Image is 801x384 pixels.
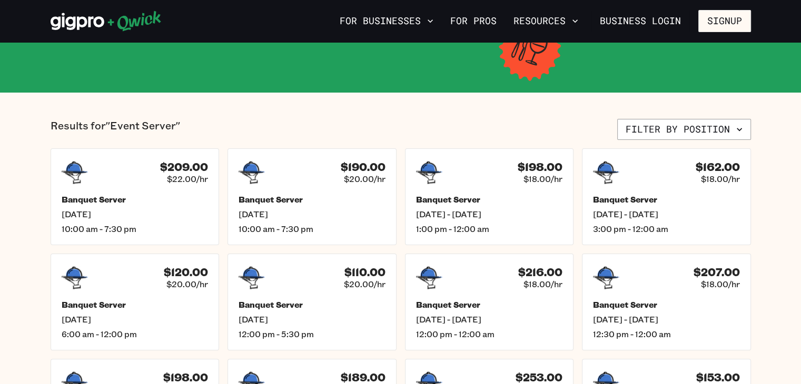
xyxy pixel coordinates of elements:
span: 12:00 pm - 5:30 pm [239,329,385,339]
span: [DATE] [62,209,209,219]
a: $120.00$20.00/hrBanquet Server[DATE]6:00 am - 12:00 pm [51,254,220,350]
span: 6:00 am - 12:00 pm [62,329,209,339]
span: [DATE] - [DATE] [416,209,563,219]
a: Business Login [591,10,690,32]
h4: $162.00 [696,160,740,174]
p: Results for "Event Server" [51,119,180,140]
button: Filter by position [617,119,751,140]
h5: Banquet Server [62,299,209,310]
a: $110.00$20.00/hrBanquet Server[DATE]12:00 pm - 5:30 pm [228,254,397,350]
h5: Banquet Server [593,194,740,205]
span: [DATE] [239,209,385,219]
span: $20.00/hr [166,279,208,289]
h5: Banquet Server [62,194,209,205]
h5: Banquet Server [416,299,563,310]
h4: $253.00 [516,371,562,384]
span: [DATE] - [DATE] [416,314,563,325]
span: 12:00 pm - 12:00 am [416,329,563,339]
h4: $153.00 [696,371,740,384]
span: $18.00/hr [523,174,562,184]
a: For Pros [446,12,501,30]
a: $198.00$18.00/hrBanquet Server[DATE] - [DATE]1:00 pm - 12:00 am [405,148,574,245]
a: $190.00$20.00/hrBanquet Server[DATE]10:00 am - 7:30 pm [228,148,397,245]
span: $18.00/hr [523,279,562,289]
h4: $198.00 [163,371,208,384]
a: $162.00$18.00/hrBanquet Server[DATE] - [DATE]3:00 pm - 12:00 am [582,148,751,245]
span: 12:30 pm - 12:00 am [593,329,740,339]
button: For Businesses [335,12,438,30]
span: 10:00 am - 7:30 pm [62,224,209,234]
a: $207.00$18.00/hrBanquet Server[DATE] - [DATE]12:30 pm - 12:00 am [582,254,751,350]
span: [DATE] [239,314,385,325]
button: Resources [509,12,582,30]
h5: Banquet Server [239,299,385,310]
button: Signup [698,10,751,32]
h5: Banquet Server [416,194,563,205]
h4: $190.00 [341,160,385,174]
span: 3:00 pm - 12:00 am [593,224,740,234]
a: $216.00$18.00/hrBanquet Server[DATE] - [DATE]12:00 pm - 12:00 am [405,254,574,350]
span: $18.00/hr [701,279,740,289]
h4: $207.00 [694,266,740,279]
span: $20.00/hr [344,174,385,184]
h4: $209.00 [160,160,208,174]
span: [DATE] - [DATE] [593,314,740,325]
span: $22.00/hr [167,174,208,184]
h4: $110.00 [344,266,385,279]
h4: $216.00 [518,266,562,279]
span: [DATE] - [DATE] [593,209,740,219]
h4: $120.00 [164,266,208,279]
span: 10:00 am - 7:30 pm [239,224,385,234]
h4: $198.00 [518,160,562,174]
span: $18.00/hr [701,174,740,184]
span: 1:00 pm - 12:00 am [416,224,563,234]
h4: $189.00 [341,371,385,384]
h5: Banquet Server [593,299,740,310]
span: [DATE] [62,314,209,325]
h5: Banquet Server [239,194,385,205]
a: $209.00$22.00/hrBanquet Server[DATE]10:00 am - 7:30 pm [51,148,220,245]
span: $20.00/hr [344,279,385,289]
